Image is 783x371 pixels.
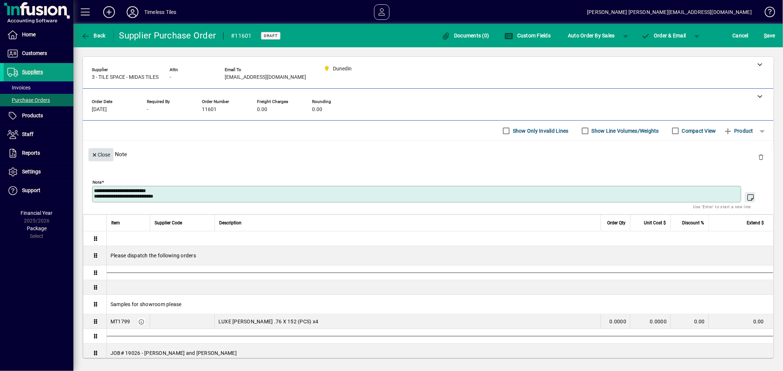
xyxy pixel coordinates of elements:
[22,32,36,37] span: Home
[641,33,686,38] span: Order & Email
[764,30,775,41] span: ave
[4,125,73,144] a: Staff
[219,219,242,227] span: Description
[22,187,40,193] span: Support
[73,29,114,42] app-page-header-button: Back
[747,219,764,227] span: Extend $
[7,97,50,103] span: Purchase Orders
[4,181,73,200] a: Support
[92,107,107,113] span: [DATE]
[590,127,659,135] label: Show Line Volumes/Weights
[4,81,73,94] a: Invoices
[107,246,773,265] div: Please dispatch the following orders
[733,30,749,41] span: Cancel
[97,5,121,19] button: Add
[218,318,318,325] span: LUXE [PERSON_NAME] .76 X 152 (PCS) x4
[87,151,115,158] app-page-header-button: Close
[4,26,73,44] a: Home
[682,219,704,227] span: Discount %
[121,5,144,19] button: Profile
[442,33,489,38] span: Documents (0)
[107,295,773,314] div: Samples for showroom please
[4,44,73,63] a: Customers
[440,29,491,42] button: Documents (0)
[264,33,278,38] span: Draft
[83,141,773,168] div: Note
[27,225,47,231] span: Package
[155,219,182,227] span: Supplier Code
[764,33,767,38] span: S
[93,180,102,185] mat-label: Note
[630,314,670,329] td: 0.0000
[564,29,619,42] button: Auto Order By Sales
[724,125,753,137] span: Product
[22,169,41,175] span: Settings
[22,150,40,156] span: Reports
[504,33,551,38] span: Custom Fields
[119,30,216,41] div: Supplier Purchase Order
[79,29,108,42] button: Back
[22,50,47,56] span: Customers
[92,74,159,80] span: 3 - TILE SPACE - MIDAS TILES
[511,127,569,135] label: Show Only Invalid Lines
[503,29,552,42] button: Custom Fields
[170,74,171,80] span: -
[7,85,30,91] span: Invoices
[257,107,267,113] span: 0.00
[568,30,615,41] span: Auto Order By Sales
[752,148,770,166] button: Delete
[762,29,777,42] button: Save
[81,33,106,38] span: Back
[4,107,73,125] a: Products
[22,113,43,118] span: Products
[731,29,751,42] button: Cancel
[759,1,774,25] a: Knowledge Base
[22,131,33,137] span: Staff
[312,107,322,113] span: 0.00
[88,148,113,161] button: Close
[107,344,773,363] div: JOB# 19026 - [PERSON_NAME] and [PERSON_NAME]
[752,154,770,160] app-page-header-button: Delete
[670,314,708,329] td: 0.00
[638,29,690,42] button: Order & Email
[4,163,73,181] a: Settings
[693,202,751,211] mat-hint: Use 'Enter' to start a new line
[110,318,130,325] div: MT1799
[111,219,120,227] span: Item
[231,30,252,42] div: #11601
[681,127,716,135] label: Compact View
[144,6,176,18] div: Timeless Tiles
[225,74,306,80] span: [EMAIL_ADDRESS][DOMAIN_NAME]
[644,219,666,227] span: Unit Cost $
[4,94,73,106] a: Purchase Orders
[607,219,626,227] span: Order Qty
[601,314,630,329] td: 0.0000
[91,149,110,161] span: Close
[587,6,752,18] div: [PERSON_NAME] [PERSON_NAME][EMAIL_ADDRESS][DOMAIN_NAME]
[147,107,148,113] span: -
[708,314,773,329] td: 0.00
[202,107,217,113] span: 11601
[21,210,53,216] span: Financial Year
[4,144,73,162] a: Reports
[720,124,757,137] button: Product
[22,69,43,75] span: Suppliers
